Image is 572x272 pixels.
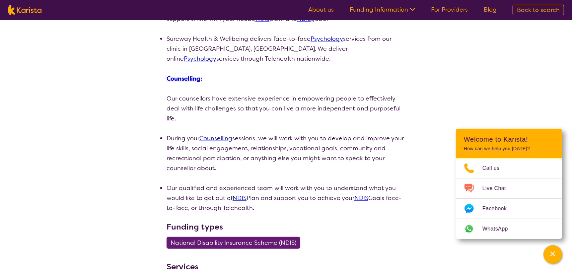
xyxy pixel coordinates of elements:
span: Back to search [517,6,560,14]
a: NDIS [233,194,247,202]
a: About us [308,6,334,14]
span: Call us [482,163,508,173]
h3: Funding types [167,221,405,233]
a: Blog [484,6,497,14]
a: Psychology [311,35,343,43]
span: Live Chat [482,183,514,193]
a: Back to search [513,5,564,15]
a: For Providers [431,6,468,14]
a: National Disability Insurance Scheme (NDIS) [167,239,304,247]
a: NDIS [354,194,368,202]
span: Facebook [482,204,515,214]
li: Our qualified and experienced team will work with you to understand what you would like to get ou... [167,183,405,213]
h2: Welcome to Karista! [464,135,554,143]
a: Counselling [199,134,232,142]
li: During your sessions, we will work with you to develop and improve your life skills, social engag... [167,133,405,173]
li: Sureway Health & Wellbeing delivers face-to-face services from our clinic in [GEOGRAPHIC_DATA], [... [167,34,405,64]
span: WhatsApp [482,224,516,234]
p: How can we help you [DATE]? [464,146,554,152]
a: Web link opens in a new tab. [456,219,562,239]
p: Our counsellors have extensive experience in empowering people to effectively deal with life chal... [167,94,405,123]
a: Psychology [184,55,216,63]
div: Channel Menu [456,129,562,239]
button: Channel Menu [543,245,562,264]
span: National Disability Insurance Scheme (NDIS) [171,237,296,249]
u: : [167,75,202,83]
a: Counselling [167,75,200,83]
img: Karista logo [8,5,41,15]
a: Funding Information [350,6,415,14]
ul: Choose channel [456,158,562,239]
